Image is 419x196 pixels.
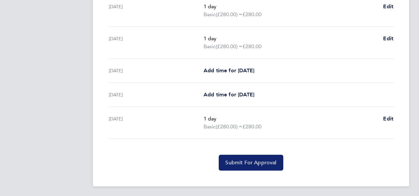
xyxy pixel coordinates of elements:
[204,11,216,18] span: Basic
[109,115,204,131] div: [DATE]
[204,123,216,131] span: Basic
[109,3,204,18] div: [DATE]
[109,67,204,75] div: [DATE]
[219,155,283,171] button: Submit For Approval
[204,3,378,11] p: 1 day
[383,35,393,42] span: Edit
[216,43,242,49] span: (£280.00) =
[216,123,242,130] span: (£280.00) =
[383,3,393,11] a: Edit
[109,91,204,99] div: [DATE]
[204,67,254,75] a: Add time for [DATE]
[225,159,276,166] span: Submit For Approval
[383,115,393,123] a: Edit
[242,43,262,49] span: £280.00
[204,35,378,43] p: 1 day
[204,115,378,123] p: 1 day
[383,115,393,122] span: Edit
[216,11,242,17] span: (£280.00) =
[204,67,254,74] span: Add time for [DATE]
[383,3,393,10] span: Edit
[383,35,393,43] a: Edit
[204,91,254,99] a: Add time for [DATE]
[242,123,262,130] span: £280.00
[204,43,216,50] span: Basic
[242,11,262,17] span: £280.00
[204,91,254,98] span: Add time for [DATE]
[109,35,204,50] div: [DATE]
